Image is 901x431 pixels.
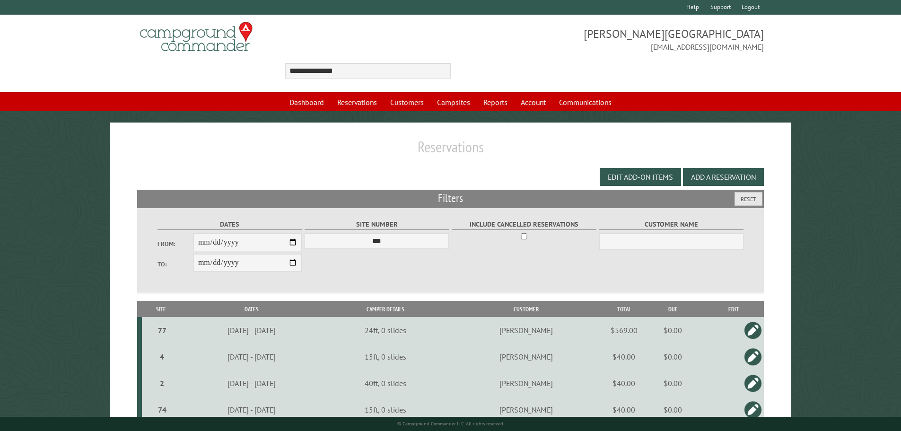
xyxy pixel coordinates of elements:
button: Edit Add-on Items [600,168,681,186]
label: From: [157,239,193,248]
a: Customers [385,93,429,111]
button: Add a Reservation [683,168,764,186]
div: [DATE] - [DATE] [182,405,322,414]
th: Dates [180,301,323,317]
img: Campground Commander [137,18,255,55]
td: [PERSON_NAME] [447,396,605,423]
label: Customer Name [599,219,744,230]
a: Reservations [332,93,383,111]
td: [PERSON_NAME] [447,317,605,343]
div: 77 [146,325,179,335]
td: $569.00 [605,317,643,343]
th: Total [605,301,643,317]
td: $0.00 [643,343,703,370]
th: Site [142,301,180,317]
small: © Campground Commander LLC. All rights reserved. [397,421,504,427]
td: [PERSON_NAME] [447,343,605,370]
td: 15ft, 0 slides [323,343,447,370]
h2: Filters [137,190,764,208]
td: $40.00 [605,396,643,423]
div: 4 [146,352,179,361]
th: Camper Details [323,301,447,317]
td: 15ft, 0 slides [323,396,447,423]
th: Customer [447,301,605,317]
td: $40.00 [605,343,643,370]
label: Include Cancelled Reservations [452,219,596,230]
div: [DATE] - [DATE] [182,352,322,361]
td: $40.00 [605,370,643,396]
div: 2 [146,378,179,388]
h1: Reservations [137,138,764,164]
label: To: [157,260,193,269]
a: Dashboard [284,93,330,111]
td: $0.00 [643,396,703,423]
td: [PERSON_NAME] [447,370,605,396]
a: Account [515,93,551,111]
button: Reset [735,192,762,206]
label: Dates [157,219,302,230]
th: Due [643,301,703,317]
a: Campsites [431,93,476,111]
a: Reports [478,93,513,111]
div: 74 [146,405,179,414]
td: 24ft, 0 slides [323,317,447,343]
a: Communications [553,93,617,111]
td: 40ft, 0 slides [323,370,447,396]
th: Edit [703,301,764,317]
label: Site Number [305,219,449,230]
td: $0.00 [643,370,703,396]
span: [PERSON_NAME][GEOGRAPHIC_DATA] [EMAIL_ADDRESS][DOMAIN_NAME] [451,26,764,53]
div: [DATE] - [DATE] [182,325,322,335]
td: $0.00 [643,317,703,343]
div: [DATE] - [DATE] [182,378,322,388]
